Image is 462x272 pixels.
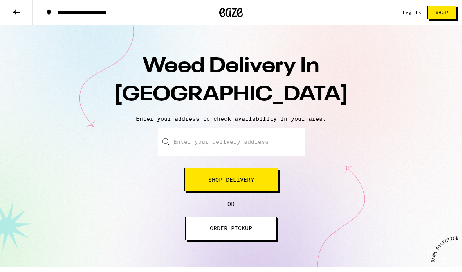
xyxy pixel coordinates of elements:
h1: Weed Delivery In [94,52,368,109]
button: Shop [427,6,456,19]
span: [GEOGRAPHIC_DATA] [114,85,348,105]
span: OR [227,201,235,207]
a: Log In [402,10,421,15]
span: Shop [435,10,448,15]
span: Shop Delivery [208,177,254,183]
p: Enter your address to check availability in your area. [8,116,454,122]
span: ORDER PICKUP [210,225,252,231]
button: ORDER PICKUP [185,217,277,240]
a: Shop [421,6,462,19]
input: Enter your delivery address [158,128,305,156]
button: Shop Delivery [184,168,278,191]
